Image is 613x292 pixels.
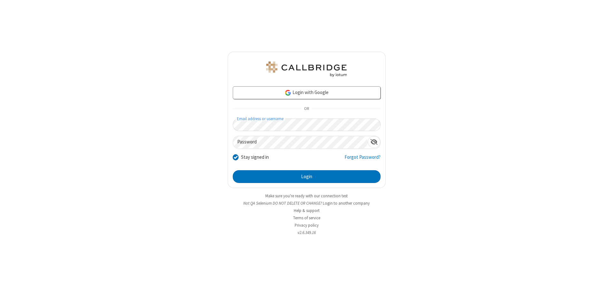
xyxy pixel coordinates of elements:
iframe: Chat [597,275,608,288]
a: Forgot Password? [344,154,381,166]
img: google-icon.png [284,89,291,96]
label: Stay signed in [241,154,269,161]
span: OR [301,105,312,113]
a: Help & support [294,208,320,213]
a: Privacy policy [295,223,319,228]
a: Make sure you're ready with our connection test [265,193,348,199]
input: Email address or username [233,119,381,131]
li: Not QA Selenium DO NOT DELETE OR CHANGE? [228,200,386,206]
a: Login with Google [233,86,381,99]
li: v2.6.349.16 [228,230,386,236]
button: Login [233,170,381,183]
div: Show password [368,136,380,148]
input: Password [233,136,368,149]
button: Login to another company [323,200,370,206]
img: QA Selenium DO NOT DELETE OR CHANGE [265,62,348,77]
a: Terms of service [293,215,320,221]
